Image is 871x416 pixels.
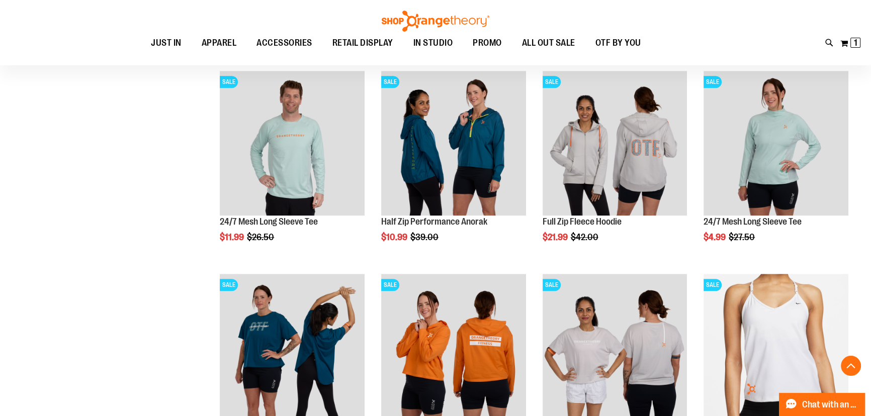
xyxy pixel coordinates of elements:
img: 24/7 Mesh Long Sleeve Tee [704,71,848,216]
button: Chat with an Expert [779,393,865,416]
span: JUST IN [151,32,182,54]
a: Half Zip Performance Anorak [381,217,487,227]
div: product [376,66,531,268]
a: Main Image of 1457091SALE [543,71,687,217]
img: Main Image of 1457091 [543,71,687,216]
span: RETAIL DISPLAY [332,32,393,54]
span: 1 [854,38,857,48]
span: ACCESSORIES [256,32,312,54]
a: 24/7 Mesh Long Sleeve Tee [220,217,318,227]
span: $42.00 [571,232,600,242]
span: $4.99 [704,232,727,242]
span: $10.99 [381,232,409,242]
a: 24/7 Mesh Long Sleeve TeeSALE [704,71,848,217]
span: APPAREL [202,32,237,54]
span: $27.50 [729,232,756,242]
img: Main Image of 1457095 [220,71,365,216]
span: SALE [543,76,561,88]
span: SALE [543,279,561,291]
span: SALE [704,76,722,88]
img: Half Zip Performance Anorak [381,71,526,216]
a: Main Image of 1457095SALE [220,71,365,217]
div: product [538,66,692,268]
span: OTF BY YOU [595,32,641,54]
span: Chat with an Expert [802,400,859,409]
span: $11.99 [220,232,245,242]
img: Shop Orangetheory [380,11,491,32]
span: IN STUDIO [413,32,453,54]
span: SALE [704,279,722,291]
a: Half Zip Performance AnorakSALE [381,71,526,217]
button: Back To Top [841,356,861,376]
span: $21.99 [543,232,569,242]
span: SALE [381,279,399,291]
div: product [699,66,853,268]
div: product [215,66,370,268]
a: 24/7 Mesh Long Sleeve Tee [704,217,802,227]
a: Full Zip Fleece Hoodie [543,217,622,227]
span: SALE [381,76,399,88]
span: ALL OUT SALE [522,32,575,54]
span: SALE [220,279,238,291]
span: $26.50 [247,232,276,242]
span: SALE [220,76,238,88]
span: $39.00 [410,232,440,242]
span: PROMO [473,32,502,54]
